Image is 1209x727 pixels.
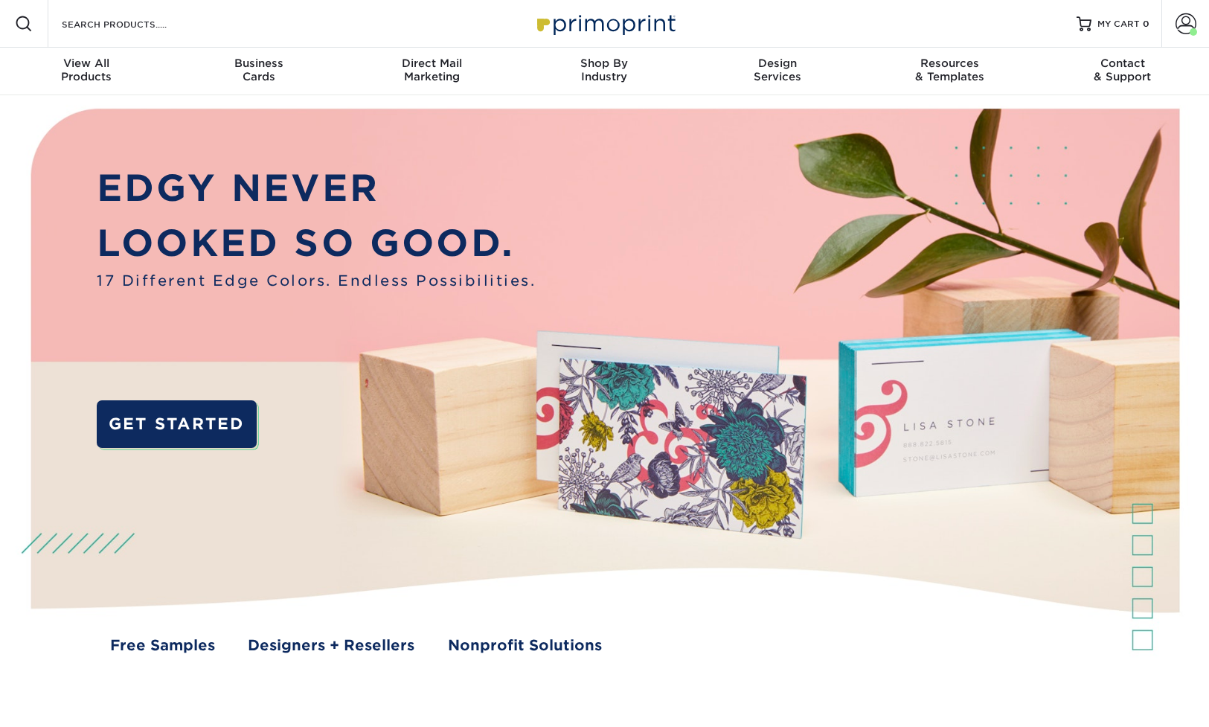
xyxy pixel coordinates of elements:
[691,57,864,83] div: Services
[1036,48,1209,95] a: Contact& Support
[60,15,205,33] input: SEARCH PRODUCTS.....
[173,48,345,95] a: BusinessCards
[173,57,345,83] div: Cards
[864,57,1036,70] span: Resources
[110,635,215,656] a: Free Samples
[345,57,518,70] span: Direct Mail
[345,57,518,83] div: Marketing
[173,57,345,70] span: Business
[518,48,690,95] a: Shop ByIndustry
[864,57,1036,83] div: & Templates
[1036,57,1209,83] div: & Support
[1097,18,1140,31] span: MY CART
[1143,19,1149,29] span: 0
[518,57,690,83] div: Industry
[448,635,602,656] a: Nonprofit Solutions
[345,48,518,95] a: Direct MailMarketing
[530,7,679,39] img: Primoprint
[1036,57,1209,70] span: Contact
[518,57,690,70] span: Shop By
[97,216,536,270] p: LOOKED SO GOOD.
[97,400,257,448] a: GET STARTED
[691,48,864,95] a: DesignServices
[691,57,864,70] span: Design
[97,161,536,215] p: EDGY NEVER
[864,48,1036,95] a: Resources& Templates
[97,270,536,292] span: 17 Different Edge Colors. Endless Possibilities.
[248,635,414,656] a: Designers + Resellers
